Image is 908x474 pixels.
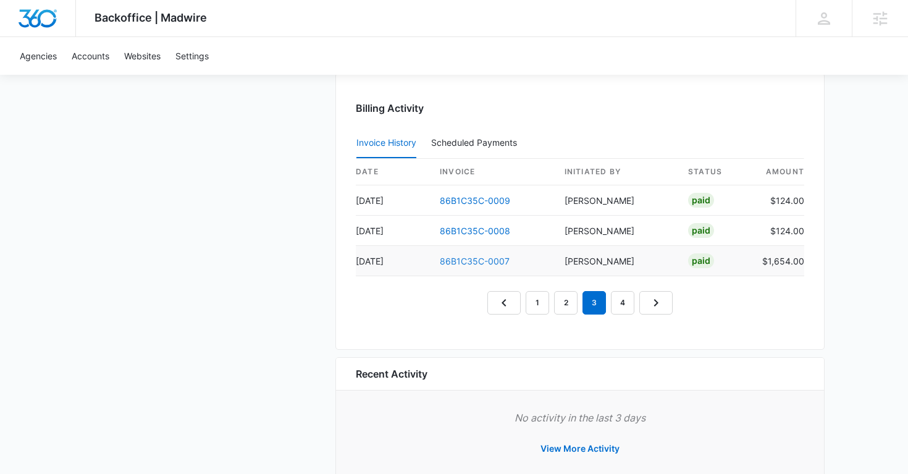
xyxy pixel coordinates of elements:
td: [DATE] [356,185,430,216]
a: Page 4 [611,291,634,315]
button: View More Activity [528,434,632,463]
td: $124.00 [752,216,804,246]
th: invoice [430,159,555,185]
a: Page 1 [526,291,549,315]
button: Invoice History [356,129,416,158]
nav: Pagination [487,291,673,315]
td: $1,654.00 [752,246,804,276]
span: Backoffice | Madwire [95,11,207,24]
a: 86B1C35C-0007 [440,256,510,266]
a: Next Page [639,291,673,315]
td: [PERSON_NAME] [555,185,678,216]
td: [PERSON_NAME] [555,216,678,246]
h3: Billing Activity [356,101,804,116]
a: 86B1C35C-0008 [440,226,510,236]
div: Paid [688,223,714,238]
a: Websites [117,37,168,75]
th: date [356,159,430,185]
td: [DATE] [356,246,430,276]
td: [PERSON_NAME] [555,246,678,276]
td: $124.00 [752,185,804,216]
th: amount [752,159,804,185]
a: Previous Page [487,291,521,315]
a: 86B1C35C-0009 [440,195,510,206]
div: Scheduled Payments [431,138,522,147]
th: status [678,159,752,185]
em: 3 [582,291,606,315]
p: No activity in the last 3 days [356,410,804,425]
th: Initiated By [555,159,678,185]
div: Paid [688,253,714,268]
h6: Recent Activity [356,366,427,381]
div: Paid [688,193,714,208]
td: [DATE] [356,216,430,246]
a: Agencies [12,37,64,75]
a: Page 2 [554,291,578,315]
a: Settings [168,37,216,75]
a: Accounts [64,37,117,75]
